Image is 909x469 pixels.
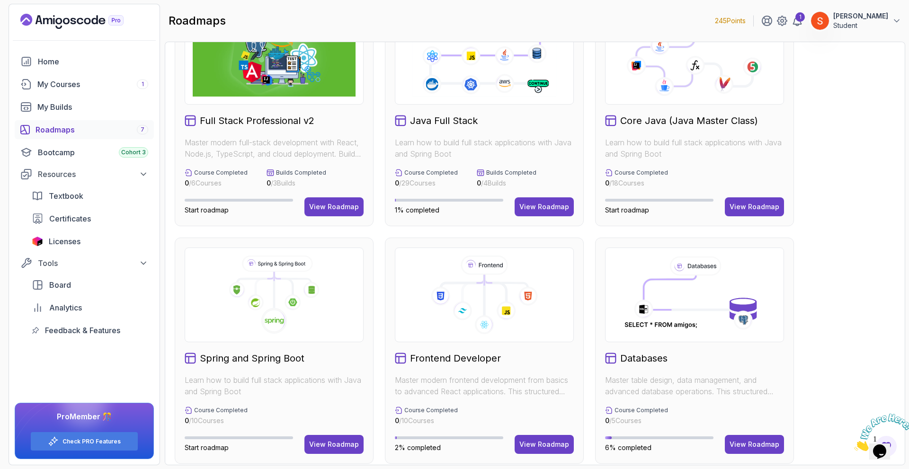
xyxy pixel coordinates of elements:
[395,416,399,425] span: 0
[605,416,609,425] span: 0
[477,179,481,187] span: 0
[49,279,71,291] span: Board
[185,137,364,159] p: Master modern full-stack development with React, Node.js, TypeScript, and cloud deployment. Build...
[30,432,138,451] button: Check PRO Features
[20,14,145,29] a: Landing page
[725,435,784,454] button: View Roadmap
[142,80,144,88] span: 1
[49,213,91,224] span: Certificates
[15,120,154,139] a: roadmaps
[15,255,154,272] button: Tools
[15,143,154,162] a: bootcamp
[37,101,148,113] div: My Builds
[486,169,536,177] p: Builds Completed
[395,206,439,214] span: 1% completed
[605,206,649,214] span: Start roadmap
[309,202,359,212] div: View Roadmap
[45,325,120,336] span: Feedback & Features
[267,179,271,187] span: 0
[730,202,779,212] div: View Roadmap
[309,440,359,449] div: View Roadmap
[267,178,326,188] p: / 3 Builds
[730,440,779,449] div: View Roadmap
[38,147,148,158] div: Bootcamp
[395,374,574,397] p: Master modern frontend development from basics to advanced React applications. This structured le...
[4,4,62,41] img: Chat attention grabber
[395,443,441,451] span: 2% completed
[26,209,154,228] a: certificates
[620,114,758,127] h2: Core Java (Java Master Class)
[185,179,189,187] span: 0
[32,237,43,246] img: jetbrains icon
[715,16,746,26] p: 245 Points
[194,169,248,177] p: Course Completed
[792,15,803,27] a: 1
[850,410,909,455] iframe: chat widget
[304,197,364,216] button: View Roadmap
[404,407,458,414] p: Course Completed
[200,114,314,127] h2: Full Stack Professional v2
[185,374,364,397] p: Learn how to build full stack applications with Java and Spring Boot
[26,321,154,340] a: feedback
[605,178,668,188] p: / 18 Courses
[185,416,248,425] p: / 10 Courses
[121,149,146,156] span: Cohort 3
[185,443,229,451] span: Start roadmap
[15,52,154,71] a: home
[193,18,356,97] img: Full Stack Professional v2
[605,374,784,397] p: Master table design, data management, and advanced database operations. This structured learning ...
[519,202,569,212] div: View Roadmap
[141,126,144,133] span: 7
[725,197,784,216] button: View Roadmap
[15,166,154,183] button: Resources
[169,13,226,28] h2: roadmaps
[833,11,888,21] p: [PERSON_NAME]
[605,137,784,159] p: Learn how to build full stack applications with Java and Spring Boot
[185,416,189,425] span: 0
[185,206,229,214] span: Start roadmap
[395,179,399,187] span: 0
[395,178,458,188] p: / 29 Courses
[811,11,901,30] button: user profile image[PERSON_NAME]Student
[26,298,154,317] a: analytics
[49,236,80,247] span: Licenses
[477,178,536,188] p: / 4 Builds
[304,435,364,454] button: View Roadmap
[519,440,569,449] div: View Roadmap
[4,4,8,12] span: 1
[410,352,501,365] h2: Frontend Developer
[605,416,668,425] p: / 5 Courses
[15,97,154,116] a: builds
[185,178,248,188] p: / 6 Courses
[833,21,888,30] p: Student
[410,114,478,127] h2: Java Full Stack
[49,190,83,202] span: Textbook
[515,197,574,216] button: View Roadmap
[38,257,148,269] div: Tools
[615,169,668,177] p: Course Completed
[620,352,668,365] h2: Databases
[36,124,148,135] div: Roadmaps
[49,302,82,313] span: Analytics
[15,75,154,94] a: courses
[26,186,154,205] a: textbook
[811,12,829,30] img: user profile image
[395,416,458,425] p: / 10 Courses
[38,168,148,180] div: Resources
[404,169,458,177] p: Course Completed
[395,137,574,159] p: Learn how to build full stack applications with Java and Spring Boot
[38,56,148,67] div: Home
[200,352,304,365] h2: Spring and Spring Boot
[515,435,574,454] a: View Roadmap
[276,169,326,177] p: Builds Completed
[795,12,805,22] div: 1
[26,232,154,251] a: licenses
[37,79,148,90] div: My Courses
[26,275,154,294] a: board
[62,438,121,445] a: Check PRO Features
